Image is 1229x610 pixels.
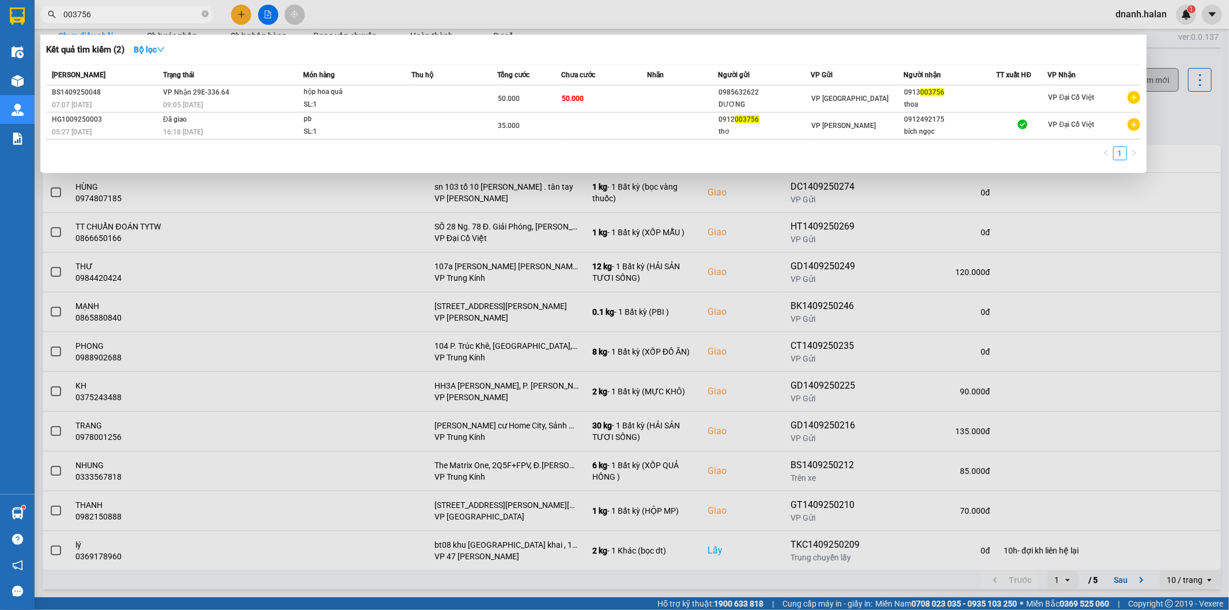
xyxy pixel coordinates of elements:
[10,7,25,25] img: logo-vxr
[498,95,520,103] span: 50.000
[497,71,530,79] span: Tổng cước
[163,115,187,123] span: Đã giao
[163,88,229,96] span: VP Nhận 29E-336.64
[12,75,24,87] img: warehouse-icon
[903,71,941,79] span: Người nhận
[1113,146,1127,160] li: 1
[163,128,203,136] span: 16:18 [DATE]
[52,114,160,126] div: HG1009250003
[904,86,996,99] div: 0913
[1099,146,1113,160] button: left
[1099,146,1113,160] li: Previous Page
[1128,118,1140,131] span: plus-circle
[304,126,390,138] div: SL: 1
[1128,91,1140,104] span: plus-circle
[12,586,23,597] span: message
[12,507,24,519] img: warehouse-icon
[124,40,174,59] button: Bộ lọcdown
[134,45,165,54] strong: Bộ lọc
[812,95,889,103] span: VP [GEOGRAPHIC_DATA]
[647,71,664,79] span: Nhãn
[812,122,876,130] span: VP [PERSON_NAME]
[163,71,194,79] span: Trạng thái
[1127,146,1141,160] button: right
[719,86,811,99] div: 0985632622
[304,113,390,126] div: pb
[920,88,944,96] span: 003756
[562,95,584,103] span: 50.000
[22,506,25,509] sup: 1
[52,128,92,136] span: 05:27 [DATE]
[904,114,996,126] div: 0912492175
[12,46,24,58] img: warehouse-icon
[996,71,1031,79] span: TT xuất HĐ
[202,9,209,20] span: close-circle
[1103,149,1110,156] span: left
[46,44,124,56] h3: Kết quả tìm kiếm ( 2 )
[1048,71,1076,79] span: VP Nhận
[1114,147,1126,160] a: 1
[719,99,811,111] div: DƯƠNG
[163,101,203,109] span: 09:05 [DATE]
[52,71,105,79] span: [PERSON_NAME]
[719,126,811,138] div: thơ
[904,99,996,111] div: thoa
[411,71,433,79] span: Thu hộ
[561,71,595,79] span: Chưa cước
[1127,146,1141,160] li: Next Page
[498,122,520,130] span: 35.000
[303,71,335,79] span: Món hàng
[12,534,23,545] span: question-circle
[811,71,833,79] span: VP Gửi
[1130,149,1137,156] span: right
[904,126,996,138] div: bích ngọc
[1049,121,1095,129] span: VP Đại Cồ Việt
[52,86,160,99] div: BS1409250048
[304,99,390,111] div: SL: 1
[12,560,23,571] span: notification
[157,46,165,54] span: down
[304,86,390,99] div: hộp hoa quả
[1049,93,1095,101] span: VP Đại Cồ Việt
[12,104,24,116] img: warehouse-icon
[202,10,209,17] span: close-circle
[63,8,199,21] input: Tìm tên, số ĐT hoặc mã đơn
[719,71,750,79] span: Người gửi
[52,101,92,109] span: 07:07 [DATE]
[735,115,759,123] span: 003756
[48,10,56,18] span: search
[12,133,24,145] img: solution-icon
[719,114,811,126] div: 0912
